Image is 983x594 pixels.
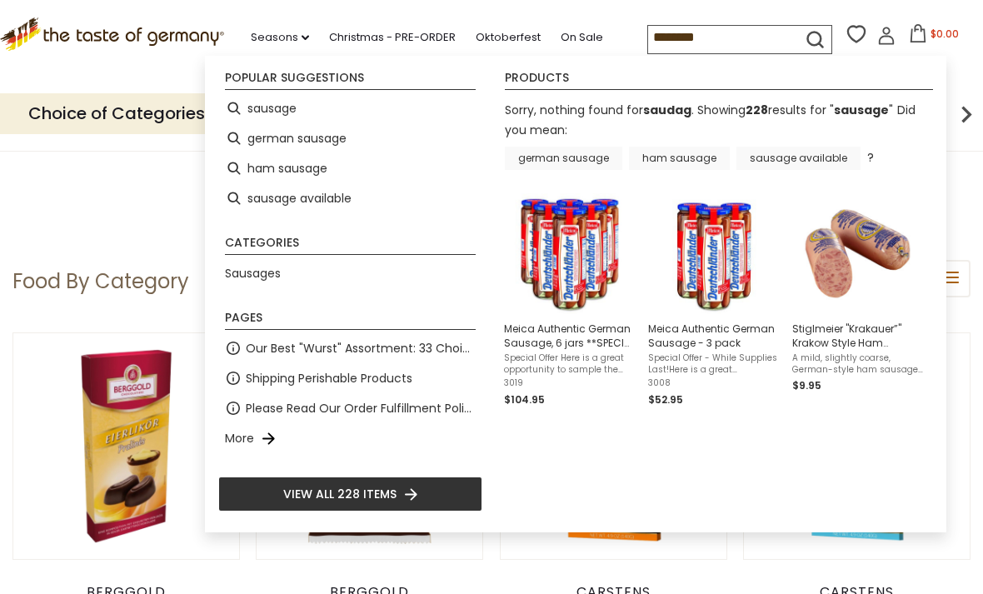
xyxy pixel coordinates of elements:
a: Shipping Perishable Products [246,369,412,388]
img: next arrow [950,97,983,131]
b: 228 [746,102,768,118]
a: Christmas - PRE-ORDER [329,28,456,47]
span: Meica Authentic German Sausage - 3 pack [648,322,779,350]
span: Meica Authentic German Sausage, 6 jars **SPECIAL PRICING** [504,322,635,350]
li: Our Best "Wurst" Assortment: 33 Choices For The Grillabend [218,333,482,363]
span: Special Offer Here is a great opportunity to sample the only truly authentic German sausage avail... [504,352,635,376]
a: Our Best "Wurst" Assortment: 33 Choices For The Grillabend [246,339,476,358]
li: Meica Authentic German Sausage - 3 pack [641,187,786,415]
li: Please Read Our Order Fulfillment Policies [218,393,482,423]
a: Special Offer! Meica Deutschlaender Sausages, 3 bottlesMeica Authentic German Sausage - 3 packSpe... [648,193,779,408]
li: Shipping Perishable Products [218,363,482,393]
span: 3019 [504,377,635,389]
span: 3008 [648,377,779,389]
span: $104.95 [504,392,545,407]
li: More [218,423,482,453]
a: Please Read Our Order Fulfillment Policies [246,399,476,418]
a: Stiglmeier Krakaw Style Ham SausageStiglmeier "Krakauer”" Krakow Style Ham Sausage, 1 lbs.A mild,... [792,193,923,408]
a: sausage available [736,147,861,170]
li: Meica Authentic German Sausage, 6 jars **SPECIAL PRICING** [497,187,641,415]
li: Stiglmeier "Krakauer”" Krakow Style Ham Sausage, 1 lbs. [786,187,930,415]
span: Special Offer - While Supplies Last!Here is a great opportunity to sample the only truly authenti... [648,352,779,376]
li: sausage available [218,183,482,213]
a: german sausage [505,147,622,170]
a: On Sale [561,28,603,47]
a: Meica Deutschlaender Sausages, 6 bottlesMeica Authentic German Sausage, 6 jars **SPECIAL PRICING*... [504,193,635,408]
li: ham sausage [218,153,482,183]
li: sausage [218,93,482,123]
li: View all 228 items [218,477,482,512]
h1: Food By Category [12,269,189,294]
span: Stiglmeier "Krakauer”" Krakow Style Ham Sausage, 1 lbs. [792,322,923,350]
span: Sorry, nothing found for . [505,102,694,118]
span: $9.95 [792,378,821,392]
a: ham sausage [629,147,730,170]
span: View all 228 items [283,485,397,503]
li: Sausages [218,258,482,288]
b: saudag [643,102,691,118]
img: Berggold Eggnog Liquor Pralines, 100g [13,333,239,559]
a: Oktoberfest [476,28,541,47]
button: $0.00 [899,24,970,49]
a: sausage [834,102,889,118]
span: A mild, slightly coarse, German-style ham sausage made of pork and beef. Fully cooked and ready t... [792,352,923,376]
a: Seasons [251,28,309,47]
li: Categories [225,237,476,255]
img: Special Offer! Meica Deutschlaender Sausages, 3 bottles [653,193,774,314]
a: Sausages [225,264,281,283]
li: Popular suggestions [225,72,476,90]
li: german sausage [218,123,482,153]
li: Pages [225,312,476,330]
img: Meica Deutschlaender Sausages, 6 bottles [509,193,630,314]
div: Instant Search Results [205,56,946,532]
span: Showing results for " " [697,102,893,118]
span: $52.95 [648,392,683,407]
div: Did you mean: ? [505,102,916,166]
span: $0.00 [931,27,959,41]
img: Stiglmeier Krakaw Style Ham Sausage [797,193,918,314]
li: Products [505,72,933,90]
